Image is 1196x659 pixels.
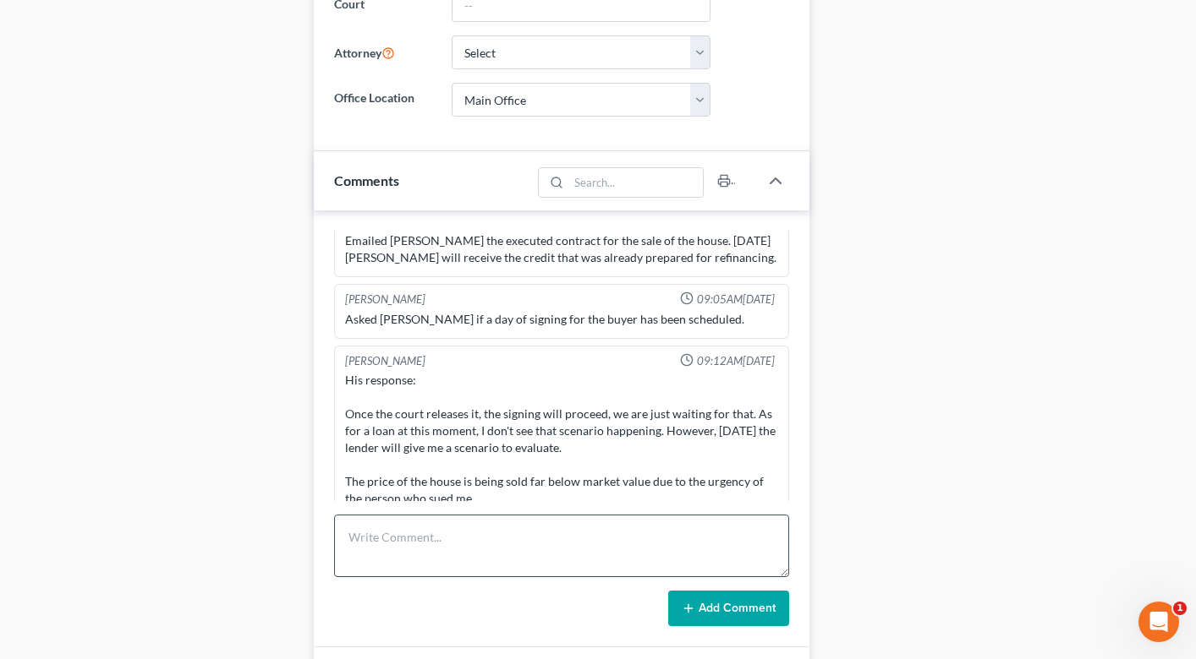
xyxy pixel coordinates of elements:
div: [PERSON_NAME] [345,291,425,308]
span: 09:05AM[DATE] [697,291,775,308]
div: Emailed [PERSON_NAME] the executed contract for the sale of the house. [DATE] [PERSON_NAME] will ... [345,232,778,266]
iframe: Intercom live chat [1138,602,1179,642]
span: 1 [1173,602,1187,615]
span: Comments [334,172,399,188]
div: Asked [PERSON_NAME] if a day of signing for the buyer has been scheduled. [345,311,778,328]
button: Add Comment [668,591,789,626]
div: His response: Once the court releases it, the signing will proceed, we are just waiting for that.... [345,372,778,507]
label: Attorney [326,35,444,69]
span: 09:12AM[DATE] [697,353,775,369]
label: Office Location [326,83,444,117]
input: Search... [568,168,703,197]
div: [PERSON_NAME] [345,353,425,369]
